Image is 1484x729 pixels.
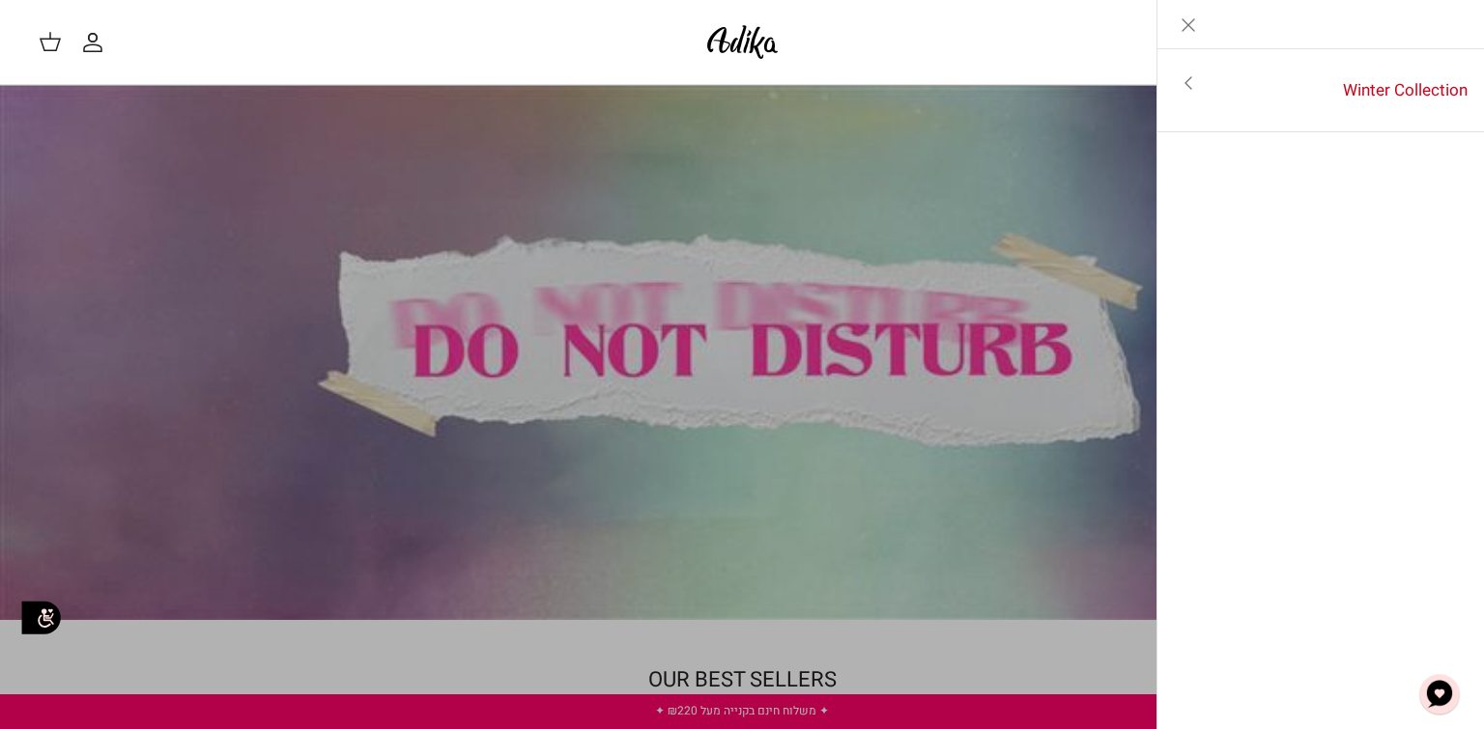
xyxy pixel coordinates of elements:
img: accessibility_icon02.svg [14,591,68,644]
img: Adika IL [701,19,784,65]
button: צ'אט [1411,665,1469,723]
a: החשבון שלי [81,31,112,54]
